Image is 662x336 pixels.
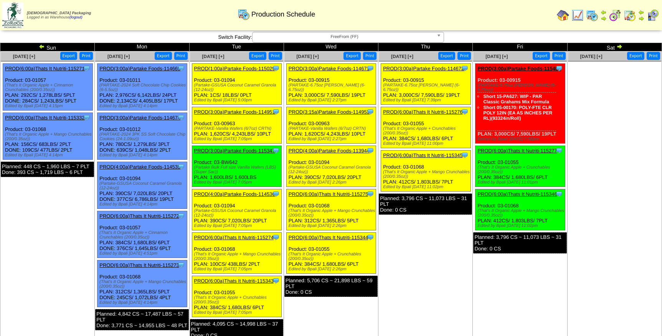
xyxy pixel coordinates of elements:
[289,126,376,131] div: (PARTAKE-Vanilla Wafers (6/7oz) CRTN)
[477,137,565,141] div: Edited by Bpali [DATE] 7:52pm
[194,137,282,141] div: Edited by Bpali [DATE] 7:05pm
[289,191,368,197] a: PROD(6:00a)Thats It Nutriti-115275
[79,52,93,60] button: Print
[5,153,92,157] div: Edited by Bpali [DATE] 4:14pm
[627,52,644,60] button: Export
[289,223,376,228] div: Edited by Bpali [DATE] 2:26pm
[284,276,378,297] div: Planned: 5,706 CS ~ 21,898 LBS ~ 59 PLT Done: 0 CS
[461,65,469,72] img: Tooltip
[289,180,376,185] div: Edited by Bpali [DATE] 2:26pm
[289,267,376,271] div: Edited by Bpali [DATE] 2:26pm
[97,113,187,160] div: Product: 03-01012 PLAN: 780CS / 1,279LBS / 3PLT DONE: 639CS / 1,048LBS / 2PLT
[99,115,180,121] a: PROD(3:00a)Partake Foods-114674
[202,54,224,59] a: [DATE] [+]
[194,191,275,197] a: PROD(4:00a)Partake Foods-114536
[286,146,376,187] div: Product: 03-01094 PLAN: 390CS / 7,020LBS / 20PLT
[192,233,282,274] div: Product: 03-01068 PLAN: 100CS / 438LBS / 2PLT
[289,165,376,174] div: (Partake-GSUSA Coconut Caramel Granola (12-24oz))
[99,153,187,157] div: Edited by Bpali [DATE] 4:14pm
[272,233,280,241] img: Tooltip
[297,54,319,59] a: [DATE] [+]
[383,185,470,189] div: Edited by Bpali [DATE] 11:02pm
[1,162,94,177] div: Planned: 448 CS ~ 1,960 LBS ~ 7 PLT Done: 393 CS ~ 1,719 LBS ~ 6 PLT
[249,52,266,60] button: Export
[286,107,376,144] div: Product: 03-00963 PLAN: 1,620CS / 4,243LBS / 10PLT
[383,141,470,146] div: Edited by Bpali [DATE] 11:00pm
[99,280,187,289] div: (That's It Organic Apple + Mango Crunchables (200/0.35oz))
[194,148,275,154] a: PROD(3:00a)Partake Foods-115347
[289,252,376,261] div: (That's It Organic Apple + Crunchables (200/0.35oz))
[461,151,469,159] img: Tooltip
[557,9,569,22] img: home.gif
[601,15,607,22] img: arrowright.gif
[194,66,275,71] a: PROD(1:00a)Partake Foods-115029
[2,2,23,28] img: zoroco-logo-small.webp
[289,209,376,218] div: (That's It Organic Apple + Mango Crunchables (200/0.35oz))
[477,148,557,154] a: PROD(6:00a)Thats It Nutriti-115277
[99,213,179,219] a: PROD(6:00a)Thats It Nutriti-115272
[99,83,187,92] div: (PARTAKE-2024 Soft Chocolate Chip Cookies (6-5.5oz))
[272,147,280,154] img: Tooltip
[5,66,84,71] a: PROD(6:00a)Thats It Nutriti-115271
[366,233,374,241] img: Tooltip
[616,43,622,50] img: arrowright.gif
[485,54,508,59] a: [DATE] [+]
[461,108,469,116] img: Tooltip
[256,32,434,41] span: FreeFrom (FF)
[194,278,274,284] a: PROD(6:00a)Thats It Nutriti-115343
[477,209,565,218] div: (That's It Organic Apple + Mango Crunchables (200/0.35oz))
[97,64,187,111] div: Product: 03-01011 PLAN: 2,976CS / 6,142LBS / 24PLT DONE: 2,134CS / 4,405LBS / 17PLT
[194,165,282,174] div: (Partake Bulk Full size Vanilla Wafers (LBS) (Super Sac))
[194,126,282,131] div: (PARTAKE-Vanilla Wafers (6/7oz) CRTN)
[192,276,282,317] div: Product: 03-01055 PLAN: 384CS / 1,680LBS / 6PLT
[647,9,659,22] img: calendarcustomer.gif
[97,211,187,258] div: Product: 03-01057 PLAN: 384CS / 1,680LBS / 6PLT DONE: 376CS / 1,645LBS / 6PLT
[477,83,565,92] div: (PARTAKE-6.75oz [PERSON_NAME] (6-6.75oz))
[477,66,561,71] a: PROD(3:00a)Partake Foods-115404
[27,11,91,20] span: Logged in as Warehouse
[97,260,187,307] div: Product: 03-01068 PLAN: 312CS / 1,365LBS / 5PLT DONE: 245CS / 1,072LBS / 4PLT
[194,252,282,261] div: (That's It Organic Apple + Mango Crunchables (200/0.35oz))
[289,137,376,141] div: Edited by Bpali [DATE] 2:27pm
[13,54,35,59] a: [DATE] [+]
[5,104,92,108] div: Edited by Bpali [DATE] 4:15pm
[580,54,602,59] a: [DATE] [+]
[95,43,189,51] td: Mon
[286,233,376,274] div: Product: 03-01055 PLAN: 384CS / 1,680LBS / 6PLT
[194,83,282,92] div: (Partake-GSUSA Coconut Caramel Granola (12-24oz))
[99,164,180,170] a: PROD(4:00a)Partake Foods-114535
[383,109,462,115] a: PROD(6:00a)Thats It Nutriti-115276
[286,64,376,105] div: Product: 03-00915 PLAN: 3,000CS / 7,590LBS / 19PLT
[378,43,473,51] td: Thu
[483,94,549,104] a: Short 15-PA627: WIP - PAR Classic Grahams Mix Formula
[555,190,563,198] img: Tooltip
[477,165,565,174] div: (That's It Organic Apple + Crunchables (200/0.35oz))
[289,83,376,92] div: (PARTAKE-6.75oz [PERSON_NAME] (6-6.75oz))
[555,147,563,154] img: Tooltip
[174,52,188,60] button: Print
[289,109,370,115] a: PROD(3:15a)Partake Foods-114953
[194,267,282,271] div: Edited by Bpali [DATE] 7:05pm
[194,223,282,228] div: Edited by Bpali [DATE] 7:05pm
[192,189,282,230] div: Product: 03-01094 PLAN: 390CS / 7,020LBS / 20PLT
[609,9,621,22] img: calendarblend.gif
[269,52,282,60] button: Print
[391,54,413,59] a: [DATE] [+]
[475,146,565,187] div: Product: 03-01055 PLAN: 384CS / 1,680LBS / 6PLT
[251,10,315,18] span: Production Schedule
[5,115,84,121] a: PROD(6:00a)Thats It Nutriti-115332
[289,235,368,240] a: PROD(6:00a)Thats It Nutriti-115344
[83,114,91,121] img: Tooltip
[99,202,187,207] div: Edited by Bpali [DATE] 4:14pm
[289,148,370,154] a: PROD(4:00a)Partake Foods-113944
[366,147,374,154] img: Tooltip
[483,105,552,121] a: Short 05-00170: POLY-FTE CLR POLY 12IN (EA AS INCHES PER RL)(93324in/Roll)
[383,66,464,71] a: PROD(3:00a)Partake Foods-114672
[477,223,565,228] div: Edited by Bpali [DATE] 11:02pm
[457,52,471,60] button: Print
[99,230,187,240] div: (That's It Organic Apple + Cinnamon Crunchables (200/0.35oz))
[284,43,378,51] td: Wed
